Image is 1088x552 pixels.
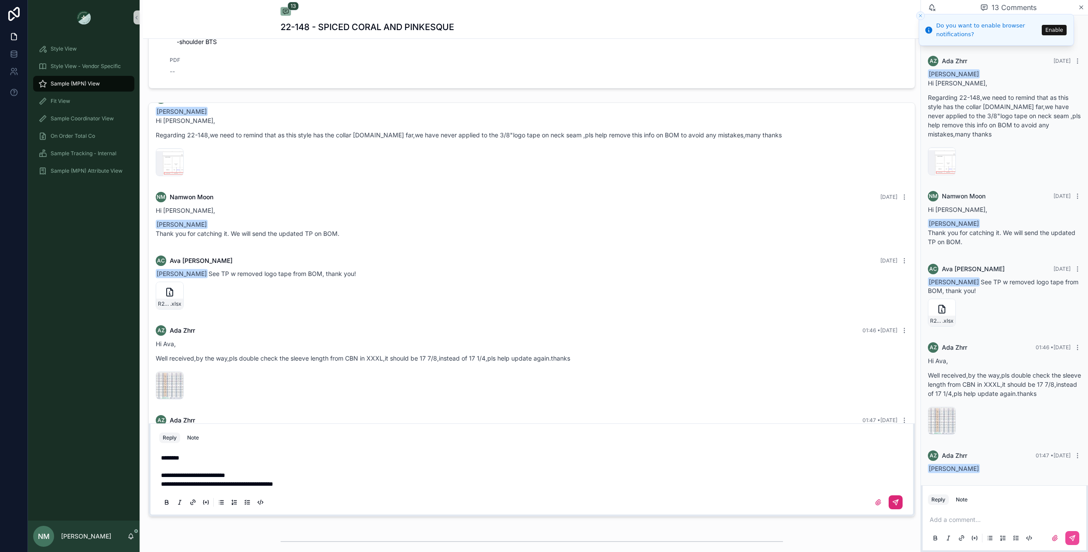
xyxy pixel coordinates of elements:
[157,327,165,334] span: AZ
[928,277,980,286] span: [PERSON_NAME]
[51,63,121,70] span: Style View - Vendor Specific
[952,494,971,505] button: Note
[156,220,208,229] span: [PERSON_NAME]
[51,98,70,105] span: Fit View
[929,266,937,273] span: AC
[156,270,356,277] span: See TP w removed logo tape from BOM, thank you!
[156,206,908,215] p: Hi [PERSON_NAME],
[33,41,134,57] a: Style View
[51,45,77,52] span: Style View
[992,2,1037,13] span: 13 Comments
[916,11,925,20] button: Close toast
[51,80,100,87] span: Sample (MPN) View
[928,494,949,505] button: Reply
[170,256,233,265] span: Ava [PERSON_NAME]
[51,167,123,174] span: Sample (MPN) Attribute View
[157,257,165,264] span: AC
[1054,266,1071,272] span: [DATE]
[33,163,134,179] a: Sample (MPN) Attribute View
[942,317,954,324] span: .xlsx
[1036,344,1071,351] span: 01:46 • [DATE]
[156,339,908,348] p: Hi Ava,
[1054,58,1071,64] span: [DATE]
[287,2,299,10] span: 13
[880,194,897,200] span: [DATE]
[33,111,134,126] a: Sample Coordinator View
[170,416,195,425] span: Ada Zhrr
[156,229,908,238] p: Thank you for catching it. We will send the updated TP on BOM.
[930,344,937,351] span: AZ
[936,21,1039,38] div: Do you want to enable browser notifications?
[157,194,165,201] span: NM
[77,10,91,24] img: App logo
[51,150,116,157] span: Sample Tracking - Internal
[930,317,942,324] span: R26-TN#22-148-Sh-Slv-Button-Front-Dress_Proto_PPS-app_[DATE]
[51,115,114,122] span: Sample Coordinator View
[942,265,1005,273] span: Ava [PERSON_NAME]
[281,21,454,33] h1: 22-148 - SPICED CORAL AND PINKESQUE
[942,57,967,65] span: Ada Zhrr
[928,278,1078,294] span: See TP w removed logo tape from BOM, thank you!
[862,417,897,423] span: 01:47 • [DATE]
[281,7,291,17] button: 13
[928,219,980,228] span: [PERSON_NAME]
[159,433,180,443] button: Reply
[156,269,208,278] span: [PERSON_NAME]
[33,93,134,109] a: Fit View
[928,464,980,473] span: [PERSON_NAME]
[1054,193,1071,199] span: [DATE]
[158,300,170,307] span: R26-TN#22-148-Sh-Slv-Button-Front-Dress_Proto_PPS-app_[DATE]
[862,327,897,334] span: 01:46 • [DATE]
[928,356,1081,365] p: Hi Ava,
[929,193,937,200] span: NM
[156,130,908,140] p: Regarding 22-148,we need to remind that as this style has the collar [DOMAIN_NAME] far,we have ne...
[1042,25,1067,35] button: Enable
[928,228,1081,246] p: Thank you for catching it. We will send the updated TP on BOM.
[928,69,980,78] span: [PERSON_NAME]
[928,78,1081,88] p: Hi [PERSON_NAME],
[942,192,985,201] span: Namwon Moon
[156,116,908,125] p: Hi [PERSON_NAME],
[928,93,1081,139] p: Regarding 22-148,we need to remind that as this style has the collar [DOMAIN_NAME] far,we have ne...
[942,451,967,460] span: Ada Zhrr
[928,371,1081,398] p: Well received,by the way,pls double check the sleeve length from CBN in XXXL,it should be 17 7/8,...
[956,496,968,503] div: Note
[33,128,134,144] a: On Order Total Co
[156,354,908,363] p: Well received,by the way,pls double check the sleeve length from CBN in XXXL,it should be 17 7/8,...
[942,343,967,352] span: Ada Zhrr
[156,107,208,116] span: [PERSON_NAME]
[170,57,346,64] span: PDF
[33,58,134,74] a: Style View - Vendor Specific
[170,193,213,201] span: Namwon Moon
[33,146,134,161] a: Sample Tracking - Internal
[61,532,111,541] p: [PERSON_NAME]
[170,300,181,307] span: .xlsx
[930,58,937,65] span: AZ
[184,433,202,443] button: Note
[170,326,195,335] span: Ada Zhrr
[33,76,134,92] a: Sample (MPN) View
[930,452,937,459] span: AZ
[38,531,50,542] span: NM
[928,205,1081,214] p: Hi [PERSON_NAME],
[1036,452,1071,459] span: 01:47 • [DATE]
[157,417,165,424] span: AZ
[187,434,199,441] div: Note
[51,133,95,140] span: On Order Total Co
[28,35,140,190] div: scrollable content
[880,257,897,264] span: [DATE]
[170,67,175,76] span: --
